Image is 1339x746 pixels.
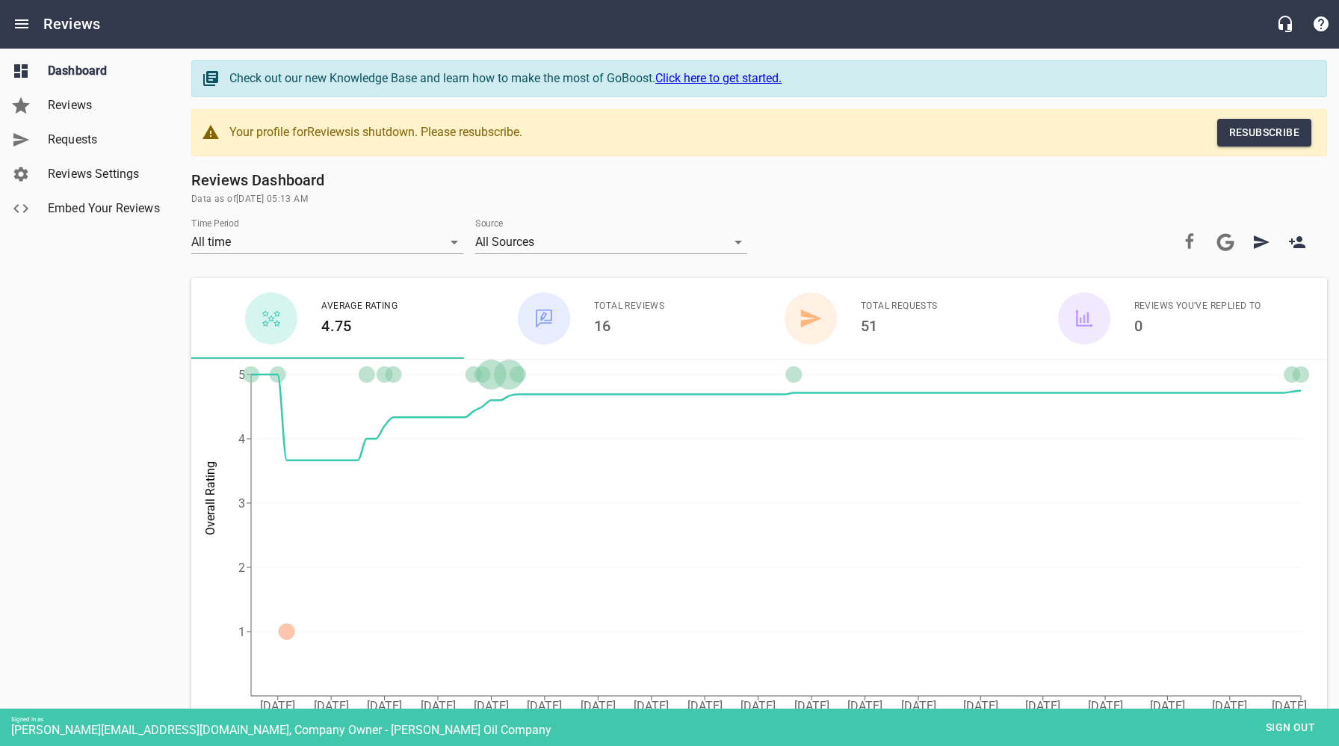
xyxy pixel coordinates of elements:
tspan: [DATE] [474,700,509,714]
label: Time Period [191,220,239,229]
tspan: [DATE] [1025,700,1060,714]
tspan: 1 [238,625,245,639]
span: Reviews You've Replied To [1134,299,1261,314]
tspan: [DATE] [260,700,295,714]
div: [PERSON_NAME][EMAIL_ADDRESS][DOMAIN_NAME], Company Owner - [PERSON_NAME] Oil Company [11,723,1339,737]
tspan: [DATE] [794,700,829,714]
tspan: [DATE] [963,700,998,714]
div: All time [191,230,463,254]
tspan: [DATE] [1150,700,1185,714]
span: Dashboard [48,62,161,80]
a: Connect your Google account [1207,224,1243,260]
span: Embed Your Reviews [48,200,161,218]
label: Source [475,220,503,229]
a: Request Review [1243,224,1279,260]
tspan: 3 [238,496,245,511]
tspan: [DATE] [367,700,402,714]
button: Support Portal [1303,6,1339,42]
tspan: [DATE] [421,700,456,714]
span: Reviews Settings [48,165,161,183]
span: Requests [48,131,161,149]
a: Connect your Facebook account [1172,224,1207,260]
tspan: [DATE] [847,700,882,714]
div: All Sources [475,230,747,254]
h6: 0 [1134,314,1261,338]
button: Resubscribe [1217,119,1311,147]
tspan: [DATE] [1088,700,1123,714]
tspan: [DATE] [581,700,616,714]
h6: Reviews Dashboard [191,168,1327,192]
span: Total Requests [861,299,938,314]
tspan: Overall Rating [203,461,217,535]
tspan: [DATE] [901,700,936,714]
tspan: 2 [238,561,245,575]
span: Data as of [DATE] 05:13 AM [191,192,1327,207]
button: Open drawer [4,6,40,42]
span: Total Reviews [594,299,664,314]
span: Sign out [1259,718,1322,737]
tspan: [DATE] [1272,700,1307,714]
h6: 4.75 [321,314,398,338]
span: Reviews [48,96,161,114]
h6: Reviews [43,12,100,36]
tspan: [DATE] [740,700,776,714]
div: Your profile for Reviews is shutdown. Please resubscribe. [229,119,542,147]
span: Average Rating [321,299,398,314]
a: Click here to get started. [655,71,782,85]
span: Resubscribe [1229,123,1299,142]
div: Check out our new Knowledge Base and learn how to make the most of GoBoost. [229,70,1311,87]
button: Sign out [1253,714,1328,742]
h6: 16 [594,314,664,338]
h6: 51 [861,314,938,338]
tspan: [DATE] [1212,700,1247,714]
tspan: 4 [238,432,245,446]
a: New User [1279,224,1315,260]
tspan: [DATE] [527,700,562,714]
button: Live Chat [1267,6,1303,42]
tspan: [DATE] [687,700,723,714]
div: Signed in as [11,716,1339,723]
tspan: 5 [238,368,245,382]
tspan: [DATE] [634,700,669,714]
tspan: [DATE] [314,700,349,714]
